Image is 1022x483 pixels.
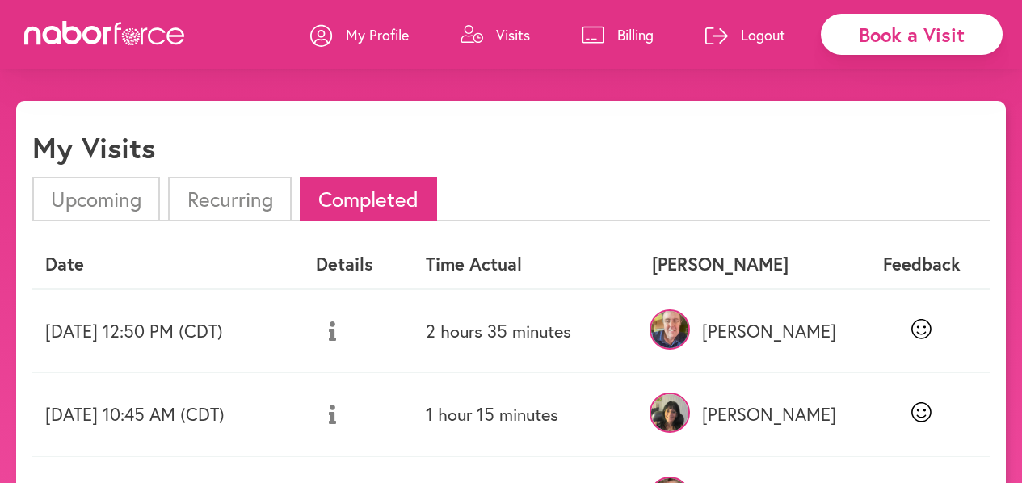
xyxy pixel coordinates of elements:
td: 2 hours 35 minutes [413,289,639,373]
td: [DATE] 10:45 AM (CDT) [32,373,303,456]
p: [PERSON_NAME] [652,321,840,342]
li: Recurring [168,177,291,221]
th: Time Actual [413,241,639,288]
th: [PERSON_NAME] [639,241,853,288]
p: Billing [617,25,654,44]
div: Book a Visit [821,14,1003,55]
p: [PERSON_NAME] [652,404,840,425]
a: Logout [705,10,785,59]
th: Details [303,241,413,288]
p: My Profile [346,25,409,44]
td: [DATE] 12:50 PM (CDT) [32,289,303,373]
a: My Profile [310,10,409,59]
a: Billing [582,10,654,59]
td: 1 hour 15 minutes [413,373,639,456]
p: Logout [741,25,785,44]
li: Completed [300,177,437,221]
p: Visits [496,25,530,44]
h1: My Visits [32,130,155,165]
a: Visits [461,10,530,59]
img: lpGYFJUtRXO4Nm8vnoSc [650,393,690,433]
th: Date [32,241,303,288]
th: Feedback [853,241,990,288]
li: Upcoming [32,177,160,221]
img: igIxMlSDSpSrTIcUgcAQ [650,309,690,350]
